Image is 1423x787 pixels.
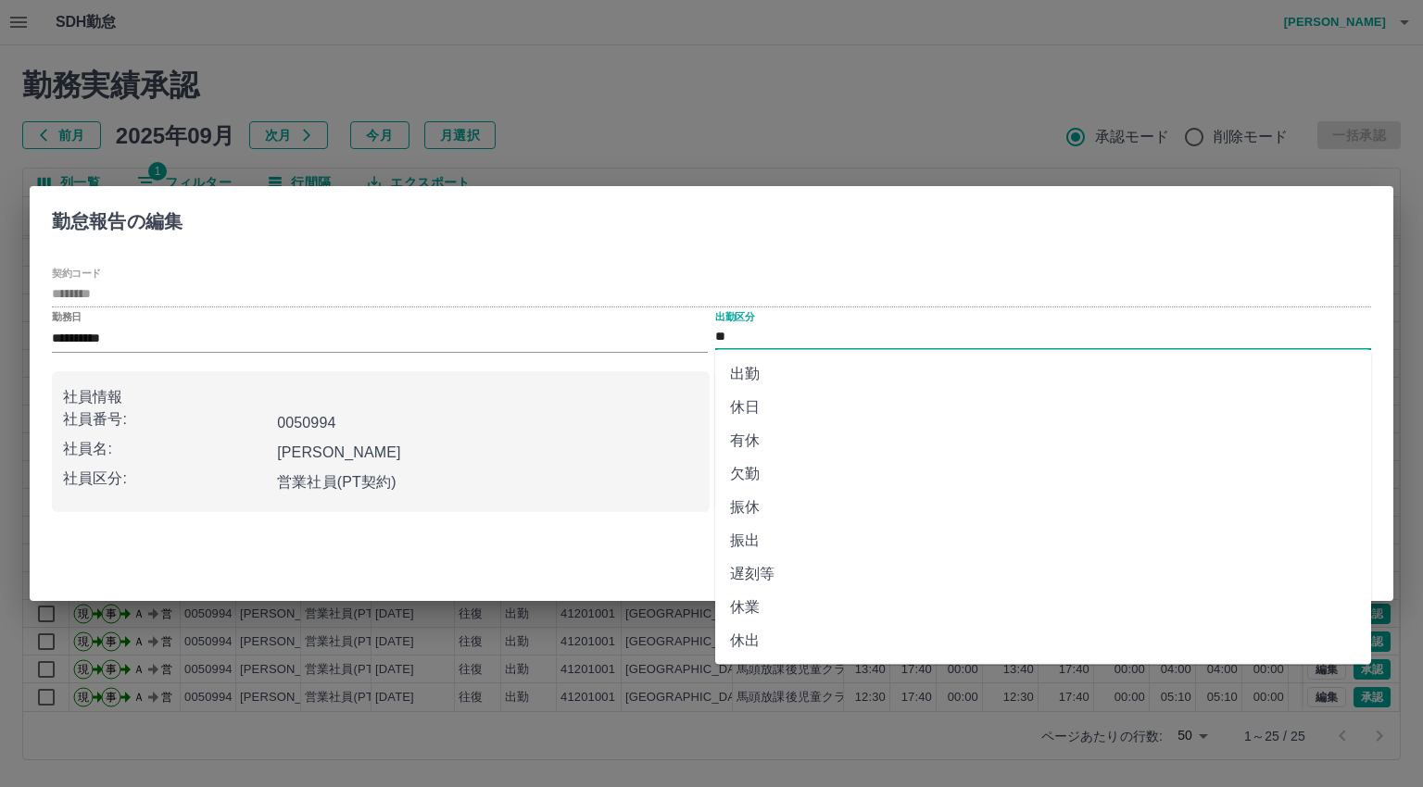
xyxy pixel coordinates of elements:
[52,309,82,323] label: 勤務日
[715,391,1371,424] li: 休日
[715,424,1371,457] li: 有休
[63,438,270,460] p: 社員名:
[715,491,1371,524] li: 振休
[715,457,1371,491] li: 欠勤
[715,557,1371,591] li: 遅刻等
[715,657,1371,691] li: 育介休
[715,591,1371,624] li: 休業
[277,415,335,431] b: 0050994
[277,444,401,460] b: [PERSON_NAME]
[63,408,270,431] p: 社員番号:
[277,474,397,490] b: 営業社員(PT契約)
[30,186,205,249] h2: 勤怠報告の編集
[52,267,101,281] label: 契約コード
[715,624,1371,657] li: 休出
[63,386,699,408] p: 社員情報
[715,524,1371,557] li: 振出
[715,309,754,323] label: 出勤区分
[715,357,1371,391] li: 出勤
[63,468,270,490] p: 社員区分:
